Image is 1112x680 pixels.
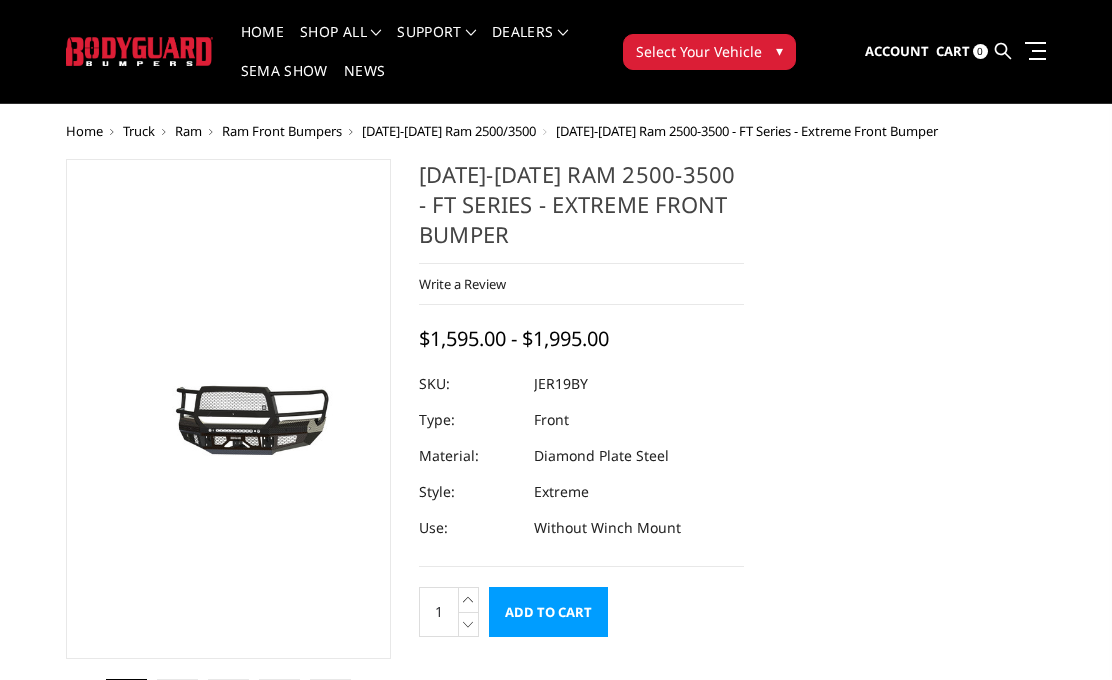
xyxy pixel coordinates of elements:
a: News [344,64,385,103]
span: [DATE]-[DATE] Ram 2500-3500 - FT Series - Extreme Front Bumper [556,122,938,140]
dt: SKU: [419,366,519,402]
a: Ram [175,122,202,140]
dt: Style: [419,474,519,510]
span: ▾ [776,40,783,61]
input: Add to Cart [489,587,608,637]
a: Truck [123,122,155,140]
a: Dealers [492,25,568,64]
dt: Use: [419,510,519,546]
dd: JER19BY [534,366,588,402]
span: $1,595.00 - $1,995.00 [419,325,609,352]
a: Home [241,25,284,64]
dd: Diamond Plate Steel [534,438,669,474]
dt: Type: [419,402,519,438]
img: BODYGUARD BUMPERS [66,37,213,66]
dt: Material: [419,438,519,474]
a: Account [865,25,929,79]
span: 0 [973,44,988,59]
img: 2019-2025 Ram 2500-3500 - FT Series - Extreme Front Bumper [72,336,385,482]
button: Select Your Vehicle [623,34,796,70]
dd: Front [534,402,569,438]
dd: Without Winch Mount [534,510,681,546]
a: Cart 0 [936,25,988,79]
a: Home [66,122,103,140]
a: Support [397,25,476,64]
dd: Extreme [534,474,589,510]
span: Cart [936,42,970,60]
span: Select Your Vehicle [636,41,762,62]
a: Ram Front Bumpers [222,122,342,140]
a: shop all [300,25,381,64]
a: SEMA Show [241,64,328,103]
span: Account [865,42,929,60]
a: Write a Review [419,275,506,293]
a: [DATE]-[DATE] Ram 2500/3500 [362,122,536,140]
a: 2019-2025 Ram 2500-3500 - FT Series - Extreme Front Bumper [66,159,391,659]
h1: [DATE]-[DATE] Ram 2500-3500 - FT Series - Extreme Front Bumper [419,159,744,264]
